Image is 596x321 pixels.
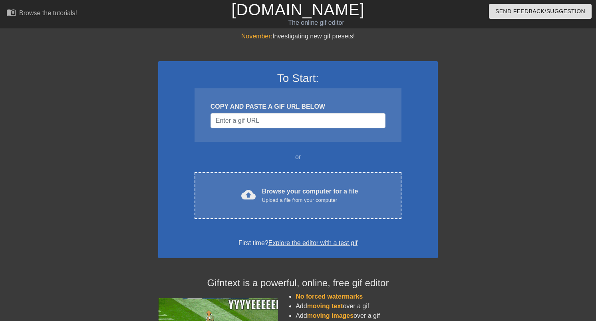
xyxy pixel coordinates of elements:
[307,303,343,309] span: moving text
[158,277,438,289] h4: Gifntext is a powerful, online, free gif editor
[241,33,272,40] span: November:
[169,238,427,248] div: First time?
[179,152,417,162] div: or
[489,4,592,19] button: Send Feedback/Suggestion
[495,6,585,16] span: Send Feedback/Suggestion
[296,301,438,311] li: Add over a gif
[262,196,358,204] div: Upload a file from your computer
[211,113,385,128] input: Username
[169,72,427,85] h3: To Start:
[296,311,438,321] li: Add over a gif
[231,1,364,18] a: [DOMAIN_NAME]
[203,18,429,28] div: The online gif editor
[158,32,438,41] div: Investigating new gif presets!
[307,312,354,319] span: moving images
[268,239,358,246] a: Explore the editor with a test gif
[6,8,16,17] span: menu_book
[211,102,385,112] div: COPY AND PASTE A GIF URL BELOW
[6,8,77,20] a: Browse the tutorials!
[19,10,77,16] div: Browse the tutorials!
[241,187,256,202] span: cloud_upload
[262,187,358,204] div: Browse your computer for a file
[296,293,363,300] span: No forced watermarks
